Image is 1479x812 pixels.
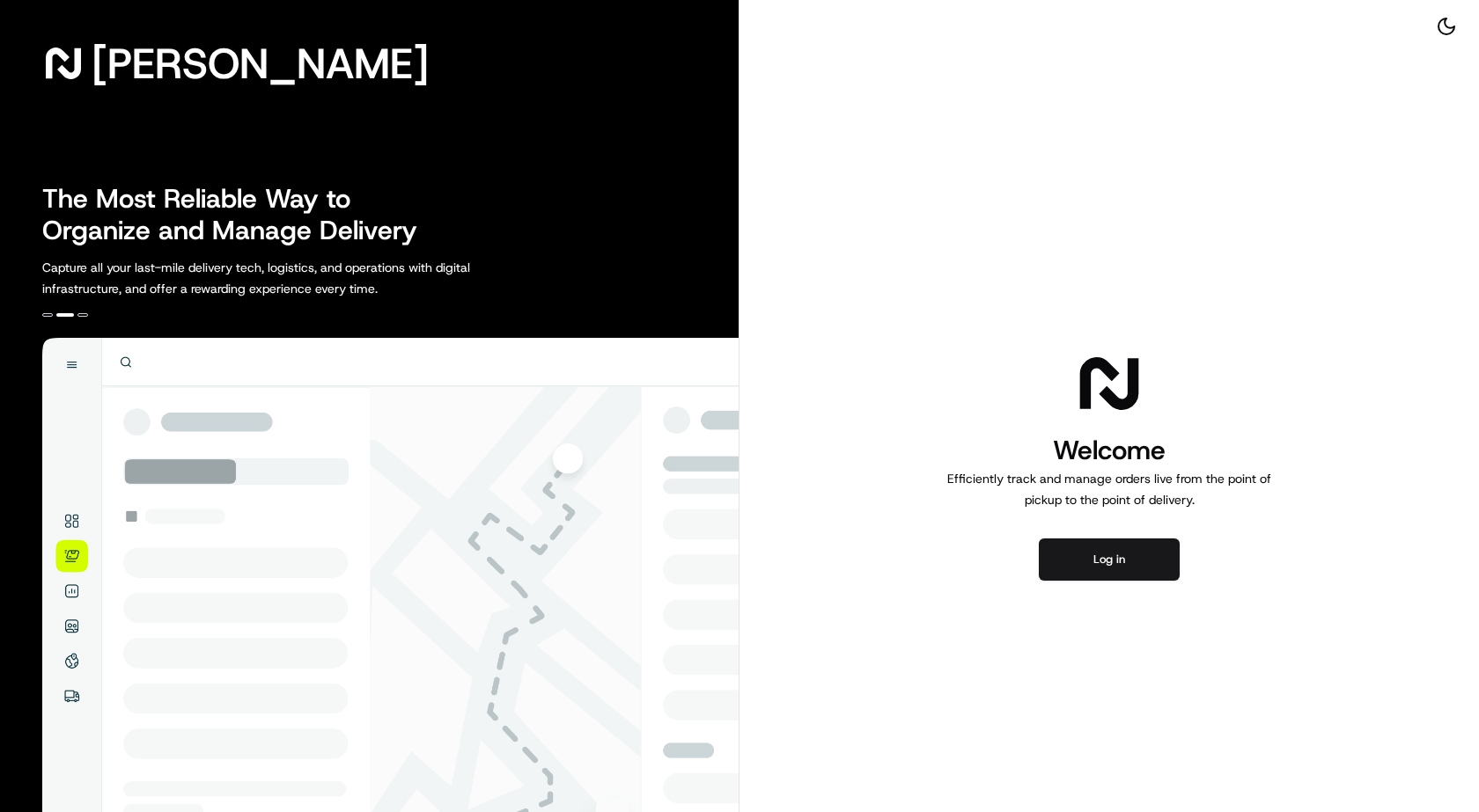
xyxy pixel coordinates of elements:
h1: Welcome [940,433,1278,468]
p: Efficiently track and manage orders live from the point of pickup to the point of delivery. [940,468,1278,510]
button: Log in [1039,538,1180,581]
span: [PERSON_NAME] [92,46,429,81]
p: Capture all your last-mile delivery tech, logistics, and operations with digital infrastructure, ... [42,257,549,299]
h2: The Most Reliable Way to Organize and Manage Delivery [42,183,437,246]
